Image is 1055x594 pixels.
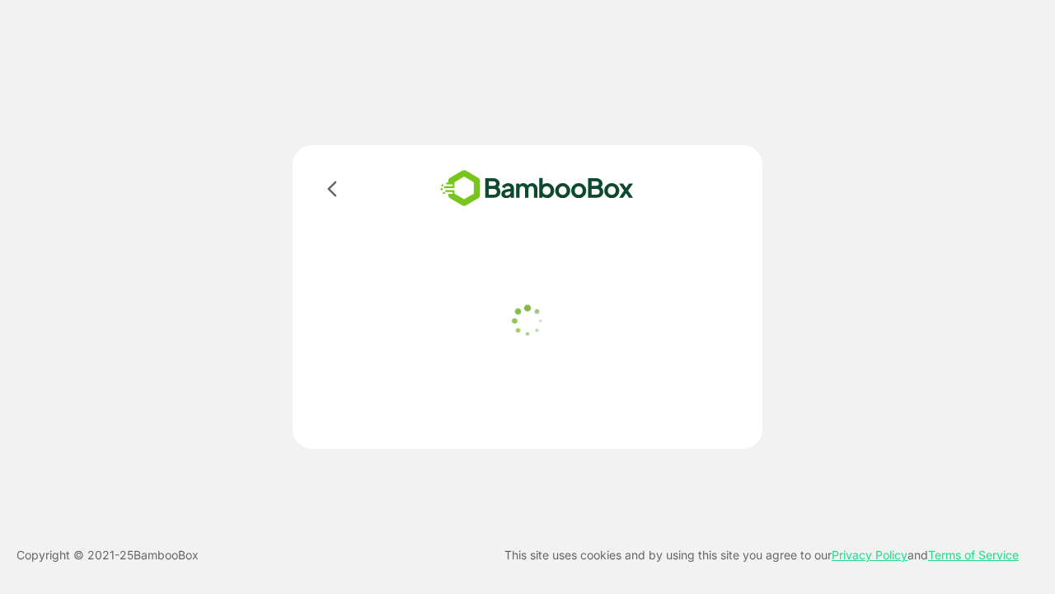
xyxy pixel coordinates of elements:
img: loader [507,300,548,342]
p: Copyright © 2021- 25 BambooBox [16,545,199,565]
a: Privacy Policy [832,548,907,562]
img: bamboobox [416,165,658,212]
p: This site uses cookies and by using this site you agree to our and [504,545,1019,565]
a: Terms of Service [928,548,1019,562]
